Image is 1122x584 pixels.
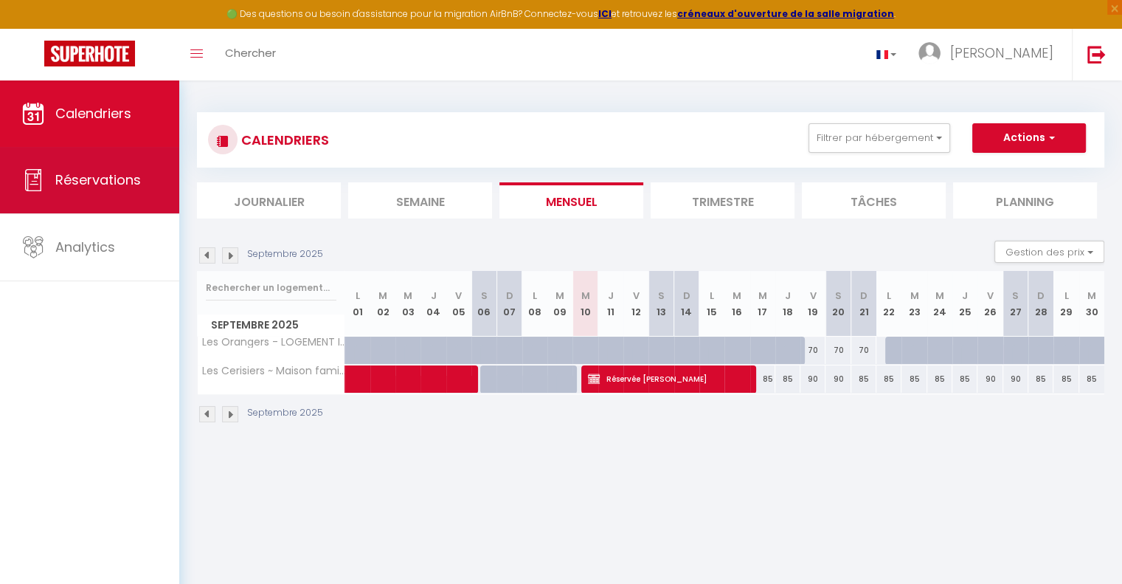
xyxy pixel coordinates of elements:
[348,182,492,219] li: Semaine
[608,289,614,303] abbr: J
[952,365,977,393] div: 85
[927,271,952,337] th: 24
[481,289,488,303] abbr: S
[633,289,640,303] abbr: V
[420,271,446,337] th: 04
[901,271,927,337] th: 23
[910,289,919,303] abbr: M
[750,365,775,393] div: 85
[345,271,370,337] th: 01
[1003,271,1028,337] th: 27
[683,289,690,303] abbr: D
[446,271,471,337] th: 05
[935,289,944,303] abbr: M
[785,289,791,303] abbr: J
[648,271,673,337] th: 13
[588,365,747,393] span: Réservée [PERSON_NAME]
[987,289,994,303] abbr: V
[200,337,347,348] span: Les Orangers - LOGEMENT INDÉPENDANT - 2 personnes
[825,271,851,337] th: 20
[724,271,749,337] th: 16
[499,182,643,219] li: Mensuel
[1087,289,1096,303] abbr: M
[55,171,141,189] span: Réservations
[1003,365,1028,393] div: 90
[972,123,1086,153] button: Actions
[55,238,115,256] span: Analytics
[918,42,941,64] img: ...
[651,182,794,219] li: Trimestre
[950,44,1053,62] span: [PERSON_NAME]
[598,7,612,20] a: ICI
[555,289,564,303] abbr: M
[370,271,395,337] th: 02
[658,289,665,303] abbr: S
[953,182,1097,219] li: Planning
[677,7,894,20] a: créneaux d'ouverture de la salle migration
[977,365,1002,393] div: 90
[200,365,347,377] span: Les Cerisiers ~ Maison familiale, 5 min du centre
[12,6,56,50] button: Ouvrir le widget de chat LiveChat
[225,45,276,61] span: Chercher
[1028,271,1053,337] th: 28
[800,337,825,364] div: 70
[1053,365,1078,393] div: 85
[238,123,329,157] h3: CALENDRIERS
[994,241,1104,263] button: Gestion des prix
[733,289,741,303] abbr: M
[1087,45,1106,63] img: logout
[825,337,851,364] div: 70
[522,271,547,337] th: 08
[775,365,800,393] div: 85
[750,271,775,337] th: 17
[1053,271,1078,337] th: 29
[581,289,589,303] abbr: M
[1028,365,1053,393] div: 85
[404,289,412,303] abbr: M
[598,271,623,337] th: 11
[825,365,851,393] div: 90
[887,289,891,303] abbr: L
[533,289,537,303] abbr: L
[775,271,800,337] th: 18
[623,271,648,337] th: 12
[800,365,825,393] div: 90
[876,365,901,393] div: 85
[962,289,968,303] abbr: J
[674,271,699,337] th: 14
[699,271,724,337] th: 15
[247,406,323,420] p: Septembre 2025
[1079,365,1104,393] div: 85
[901,365,927,393] div: 85
[860,289,868,303] abbr: D
[471,271,496,337] th: 06
[810,289,817,303] abbr: V
[1037,289,1045,303] abbr: D
[802,182,946,219] li: Tâches
[214,29,287,80] a: Chercher
[800,271,825,337] th: 19
[977,271,1002,337] th: 26
[851,365,876,393] div: 85
[206,275,336,301] input: Rechercher un logement...
[758,289,767,303] abbr: M
[506,289,513,303] abbr: D
[851,271,876,337] th: 21
[851,337,876,364] div: 70
[378,289,387,303] abbr: M
[455,289,462,303] abbr: V
[876,271,901,337] th: 22
[1079,271,1104,337] th: 30
[198,315,344,336] span: Septembre 2025
[197,182,341,219] li: Journalier
[907,29,1072,80] a: ... [PERSON_NAME]
[835,289,842,303] abbr: S
[952,271,977,337] th: 25
[710,289,714,303] abbr: L
[572,271,598,337] th: 10
[247,247,323,261] p: Septembre 2025
[356,289,360,303] abbr: L
[547,271,572,337] th: 09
